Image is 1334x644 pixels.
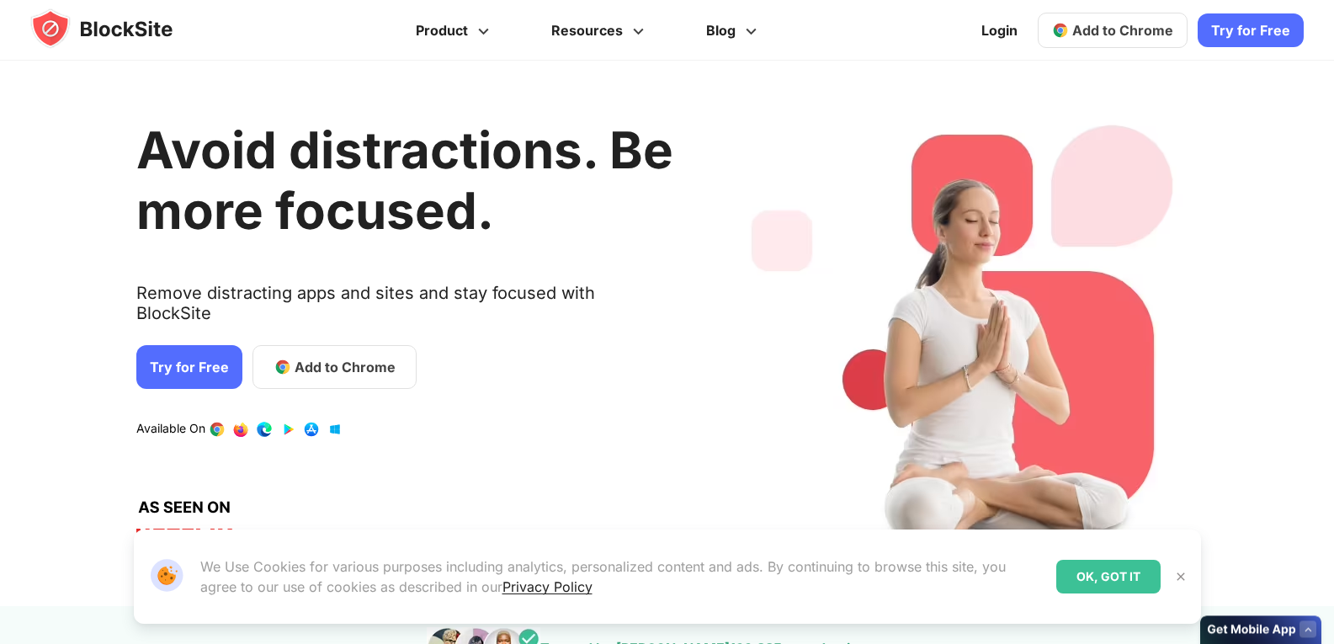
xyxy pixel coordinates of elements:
[1170,566,1192,588] button: Close
[295,357,396,377] span: Add to Chrome
[136,120,673,241] h1: Avoid distractions. Be more focused.
[1072,22,1173,39] span: Add to Chrome
[1056,560,1161,593] div: OK, GOT IT
[971,10,1028,51] a: Login
[136,283,673,337] text: Remove distracting apps and sites and stay focused with BlockSite
[1174,570,1188,583] img: Close
[136,345,242,389] a: Try for Free
[252,345,417,389] a: Add to Chrome
[200,556,1043,597] p: We Use Cookies for various purposes including analytics, personalized content and ads. By continu...
[1198,13,1304,47] a: Try for Free
[502,578,593,595] a: Privacy Policy
[1038,13,1188,48] a: Add to Chrome
[30,8,205,49] img: blocksite-icon.5d769676.svg
[136,421,205,438] text: Available On
[1052,22,1069,39] img: chrome-icon.svg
